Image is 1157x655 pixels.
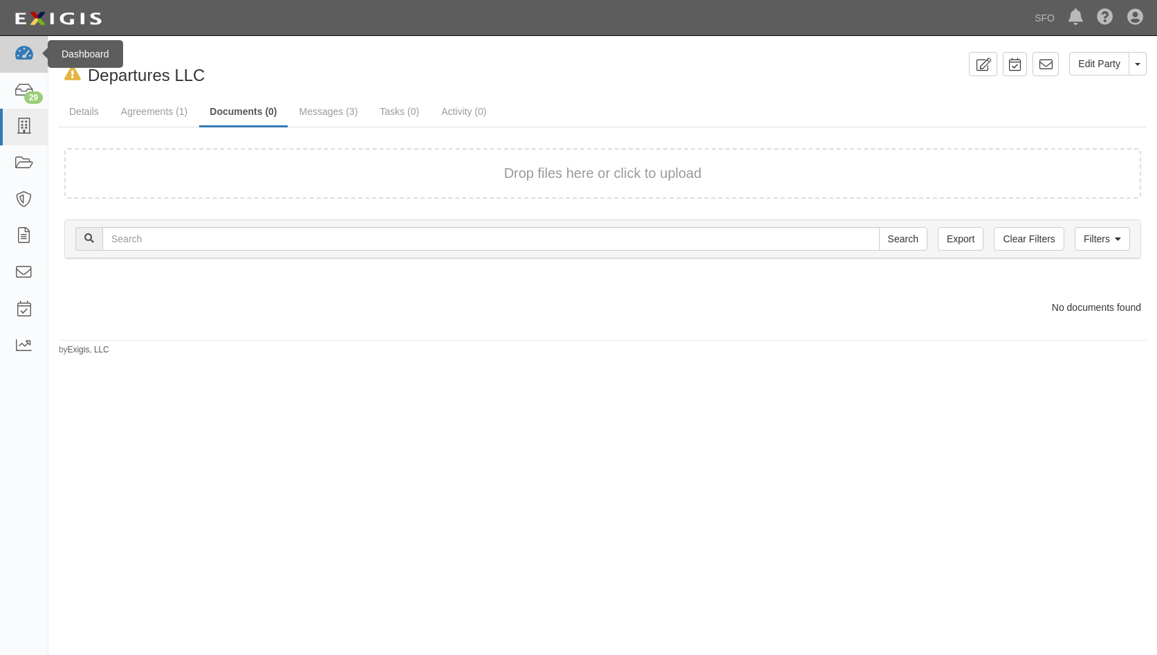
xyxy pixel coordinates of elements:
div: Party [86,52,205,64]
a: Export [938,227,983,251]
a: Exigis, LLC [68,345,109,355]
div: No documents found [54,300,1151,314]
i: Help Center - Complianz [1097,10,1113,26]
div: Dashboard [48,40,123,68]
a: Agreements (1) [111,98,198,125]
a: Messages (3) [289,98,369,125]
a: Documents (0) [199,98,287,127]
a: Details [59,98,109,125]
input: Search [879,227,927,251]
a: Activity (0) [431,98,497,125]
input: Search [102,227,880,251]
small: by [59,344,109,356]
button: Drop files here or click to upload [504,163,702,183]
a: Clear Filters [994,227,1064,251]
span: Departures LLC [88,66,205,84]
a: SFO [1028,4,1062,32]
img: logo-5460c22ac91f19d4615b14bd174203de0afe785f0fc80cf4dbbc73dc1793850b.png [10,6,106,31]
i: In Default since 09/03/2025 [64,66,81,81]
div: Departures LLC [59,52,593,87]
a: Edit Party [1069,52,1129,75]
div: 29 [24,91,43,104]
a: Tasks (0) [369,98,429,125]
a: Filters [1075,227,1130,251]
